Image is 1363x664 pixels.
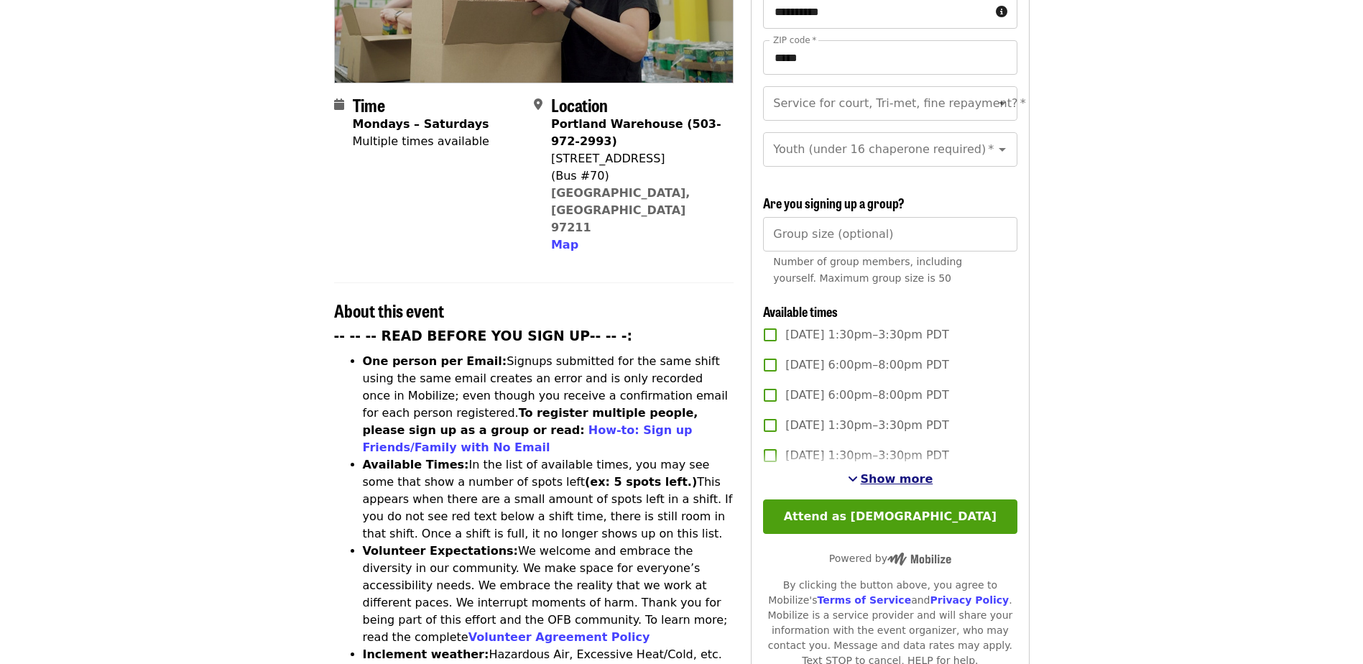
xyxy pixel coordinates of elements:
strong: One person per Email: [363,354,507,368]
span: [DATE] 6:00pm–8:00pm PDT [785,387,948,404]
a: How-to: Sign up Friends/Family with No Email [363,423,693,454]
span: About this event [334,298,444,323]
strong: Mondays – Saturdays [353,117,489,131]
li: In the list of available times, you may see some that show a number of spots left This appears wh... [363,456,734,543]
img: Powered by Mobilize [887,553,951,566]
a: Volunteer Agreement Policy [468,630,650,644]
span: Map [551,238,578,252]
label: ZIP code [773,36,816,45]
button: Open [992,93,1012,114]
span: Number of group members, including yourself. Maximum group size is 50 [773,256,962,284]
span: Time [353,92,385,117]
strong: Available Times: [363,458,469,471]
div: Multiple times available [353,133,489,150]
strong: Inclement weather: [363,647,489,661]
strong: (ex: 5 spots left.) [585,475,697,489]
strong: Portland Warehouse (503-972-2993) [551,117,721,148]
span: [DATE] 1:30pm–3:30pm PDT [785,447,948,464]
strong: To register multiple people, please sign up as a group or read: [363,406,698,437]
button: Open [992,139,1012,160]
span: Are you signing up a group? [763,193,905,212]
button: Attend as [DEMOGRAPHIC_DATA] [763,499,1017,534]
span: Available times [763,302,838,321]
span: Location [551,92,608,117]
strong: Volunteer Expectations: [363,544,519,558]
i: calendar icon [334,98,344,111]
input: [object Object] [763,217,1017,252]
span: Show more [861,472,933,486]
strong: -- -- -- READ BEFORE YOU SIGN UP-- -- -: [334,328,633,343]
div: [STREET_ADDRESS] [551,150,722,167]
button: See more timeslots [848,471,933,488]
a: [GEOGRAPHIC_DATA], [GEOGRAPHIC_DATA] 97211 [551,186,690,234]
span: [DATE] 1:30pm–3:30pm PDT [785,326,948,343]
i: circle-info icon [996,5,1007,19]
div: (Bus #70) [551,167,722,185]
li: Signups submitted for the same shift using the same email creates an error and is only recorded o... [363,353,734,456]
span: [DATE] 1:30pm–3:30pm PDT [785,417,948,434]
a: Terms of Service [817,594,911,606]
li: We welcome and embrace the diversity in our community. We make space for everyone’s accessibility... [363,543,734,646]
span: [DATE] 6:00pm–8:00pm PDT [785,356,948,374]
span: Powered by [829,553,951,564]
button: Map [551,236,578,254]
a: Privacy Policy [930,594,1009,606]
i: map-marker-alt icon [534,98,542,111]
input: ZIP code [763,40,1017,75]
